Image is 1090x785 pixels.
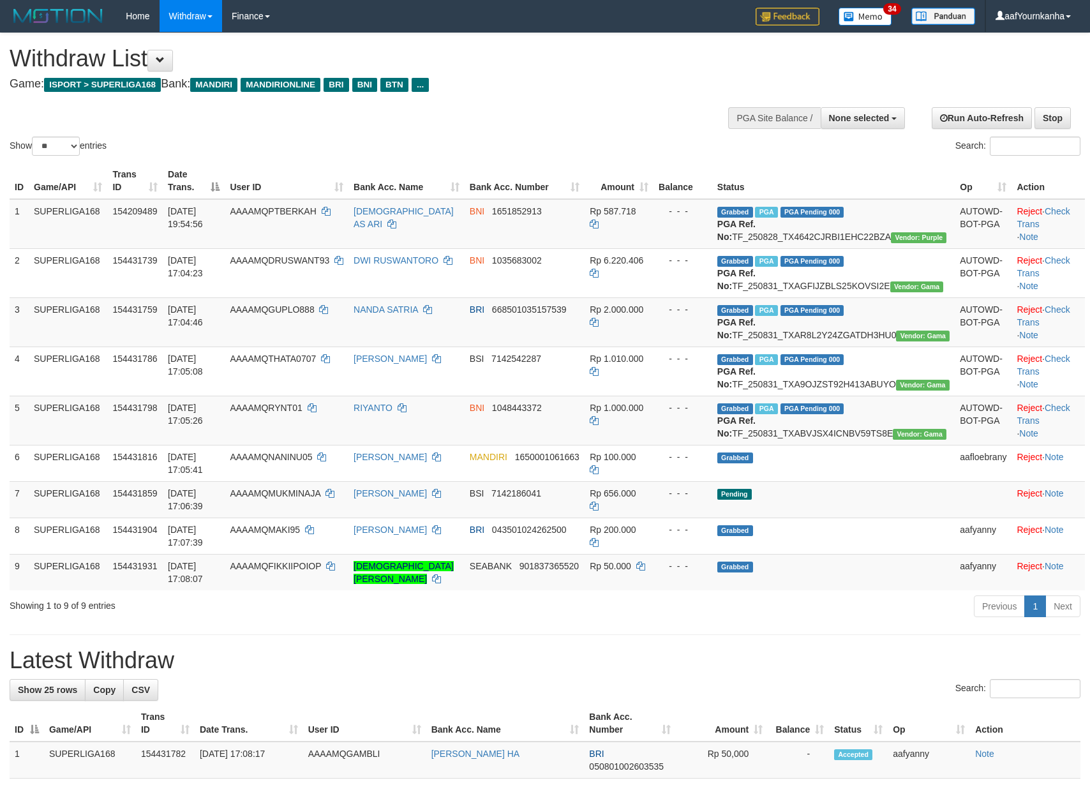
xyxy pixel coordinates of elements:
button: None selected [821,107,906,129]
span: Copy 1035683002 to clipboard [492,255,542,265]
span: BNI [470,255,484,265]
div: - - - [659,523,707,536]
th: Op: activate to sort column ascending [888,705,970,742]
span: Grabbed [717,562,753,572]
a: Reject [1017,255,1042,265]
span: Copy 7142542287 to clipboard [491,354,541,364]
span: Rp 656.000 [590,488,636,498]
span: Marked by aafsoycanthlai [755,256,777,267]
div: PGA Site Balance / [728,107,820,129]
td: · · [1012,248,1085,297]
span: Vendor URL: https://trx31.1velocity.biz [896,331,950,341]
th: Bank Acc. Number: activate to sort column ascending [584,705,676,742]
span: Rp 50.000 [590,561,631,571]
td: 8 [10,518,29,554]
span: AAAAMQPTBERKAH [230,206,316,216]
a: Previous [974,595,1025,617]
img: Button%20Memo.svg [839,8,892,26]
a: Copy [85,679,124,701]
h1: Withdraw List [10,46,714,71]
span: AAAAMQRYNT01 [230,403,302,413]
span: BSI [470,488,484,498]
a: Check Trans [1017,354,1070,377]
div: Showing 1 to 9 of 9 entries [10,594,445,612]
a: Reject [1017,452,1042,462]
span: AAAAMQFIKKIIPOIOP [230,561,321,571]
span: Vendor URL: https://trx31.1velocity.biz [896,380,950,391]
b: PGA Ref. No: [717,268,756,291]
th: Action [1012,163,1085,199]
span: None selected [829,113,890,123]
th: Bank Acc. Name: activate to sort column ascending [348,163,465,199]
td: SUPERLIGA168 [29,518,107,554]
td: 4 [10,347,29,396]
td: - [768,742,829,779]
span: Grabbed [717,525,753,536]
span: MANDIRIONLINE [241,78,320,92]
span: [DATE] 17:04:46 [168,304,203,327]
td: aafyanny [955,518,1012,554]
td: · [1012,481,1085,518]
span: Grabbed [717,305,753,316]
span: AAAAMQMUKMINAJA [230,488,320,498]
td: · [1012,554,1085,590]
h1: Latest Withdraw [10,648,1080,673]
td: 5 [10,396,29,445]
th: Balance: activate to sort column ascending [768,705,829,742]
span: MANDIRI [190,78,237,92]
a: Note [1019,428,1038,438]
input: Search: [990,679,1080,698]
span: CSV [131,685,150,695]
th: User ID: activate to sort column ascending [225,163,348,199]
span: SEABANK [470,561,512,571]
div: - - - [659,451,707,463]
span: Copy 050801002603535 to clipboard [589,761,664,772]
div: - - - [659,487,707,500]
th: Game/API: activate to sort column ascending [29,163,107,199]
span: Copy [93,685,116,695]
b: PGA Ref. No: [717,415,756,438]
b: PGA Ref. No: [717,366,756,389]
span: 154431816 [112,452,157,462]
td: SUPERLIGA168 [29,199,107,249]
span: Marked by aafsengchandara [755,305,777,316]
span: PGA Pending [780,403,844,414]
td: · [1012,518,1085,554]
span: [DATE] 17:04:23 [168,255,203,278]
td: Rp 50,000 [676,742,768,779]
span: Rp 587.718 [590,206,636,216]
td: [DATE] 17:08:17 [195,742,303,779]
span: Grabbed [717,403,753,414]
td: · · [1012,297,1085,347]
th: Balance [653,163,712,199]
span: BNI [352,78,377,92]
span: PGA Pending [780,207,844,218]
td: TF_250828_TX4642CJRBI1EHC22BZA [712,199,955,249]
span: ISPORT > SUPERLIGA168 [44,78,161,92]
label: Search: [955,679,1080,698]
a: Note [1045,525,1064,535]
td: TF_250831_TXAR8L2Y24ZGATDH3HU0 [712,297,955,347]
a: [DEMOGRAPHIC_DATA][PERSON_NAME] [354,561,454,584]
a: Note [1019,330,1038,340]
td: SUPERLIGA168 [29,481,107,518]
td: 154431782 [136,742,195,779]
td: · · [1012,199,1085,249]
span: AAAAMQMAKI95 [230,525,300,535]
span: BRI [589,749,604,759]
td: AUTOWD-BOT-PGA [955,248,1012,297]
span: Copy 7142186041 to clipboard [491,488,541,498]
b: PGA Ref. No: [717,219,756,242]
a: [DEMOGRAPHIC_DATA] AS ARI [354,206,454,229]
td: · [1012,445,1085,481]
td: aafloebrany [955,445,1012,481]
span: Copy 1650001061663 to clipboard [515,452,579,462]
span: AAAAMQGUPLO888 [230,304,314,315]
a: Check Trans [1017,255,1070,278]
span: BRI [324,78,348,92]
td: TF_250831_TXABVJSX4ICNBV59TS8E [712,396,955,445]
input: Search: [990,137,1080,156]
span: Grabbed [717,207,753,218]
span: Grabbed [717,452,753,463]
span: Rp 200.000 [590,525,636,535]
